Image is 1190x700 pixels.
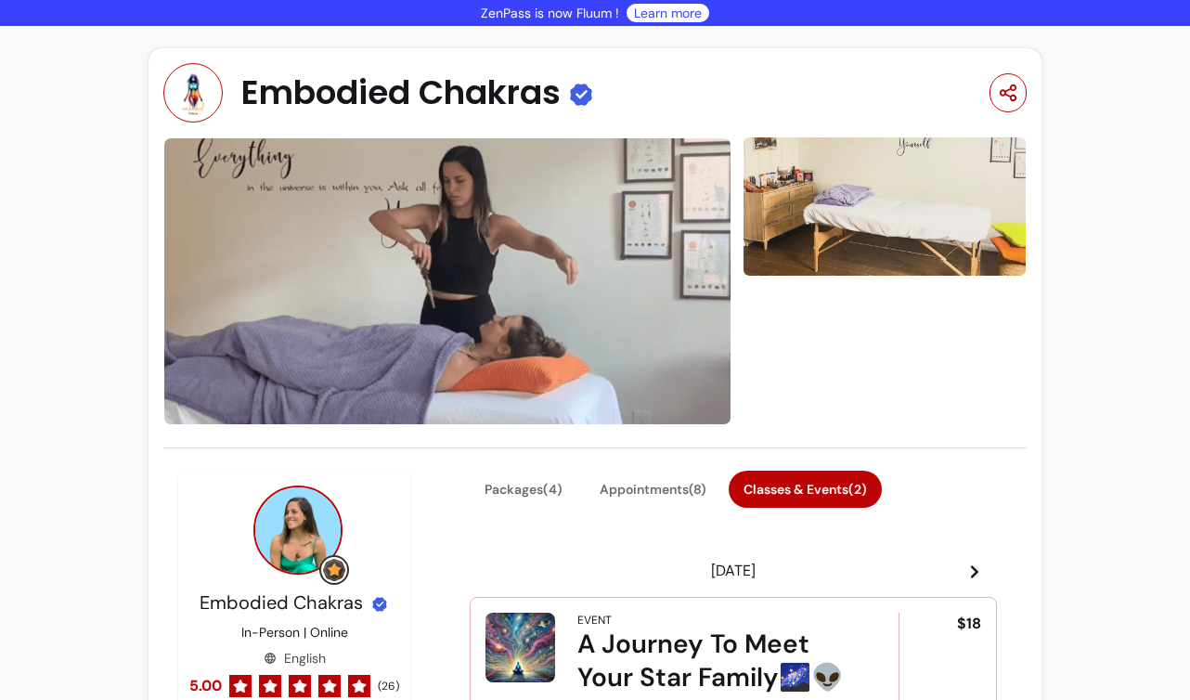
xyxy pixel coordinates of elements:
[264,649,326,668] div: English
[241,623,348,642] p: In-Person | Online
[729,471,882,508] button: Classes & Events(2)
[585,471,721,508] button: Appointments(8)
[743,135,1027,278] img: image-1
[323,559,345,581] img: Grow
[200,590,363,615] span: Embodied Chakras
[577,613,612,628] div: Event
[189,675,222,697] span: 5.00
[957,613,981,635] span: $18
[163,137,731,425] img: image-0
[378,679,399,694] span: ( 26 )
[481,4,619,22] p: ZenPass is now Fluum !
[253,486,343,575] img: Provider image
[485,613,555,682] img: A Journey To Meet Your Star Family🌌👽
[241,74,561,111] span: Embodied Chakras
[470,471,577,508] button: Packages(4)
[163,63,223,123] img: Provider image
[470,552,997,590] header: [DATE]
[577,628,847,694] div: A Journey To Meet Your Star Family🌌👽
[634,4,702,22] a: Learn more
